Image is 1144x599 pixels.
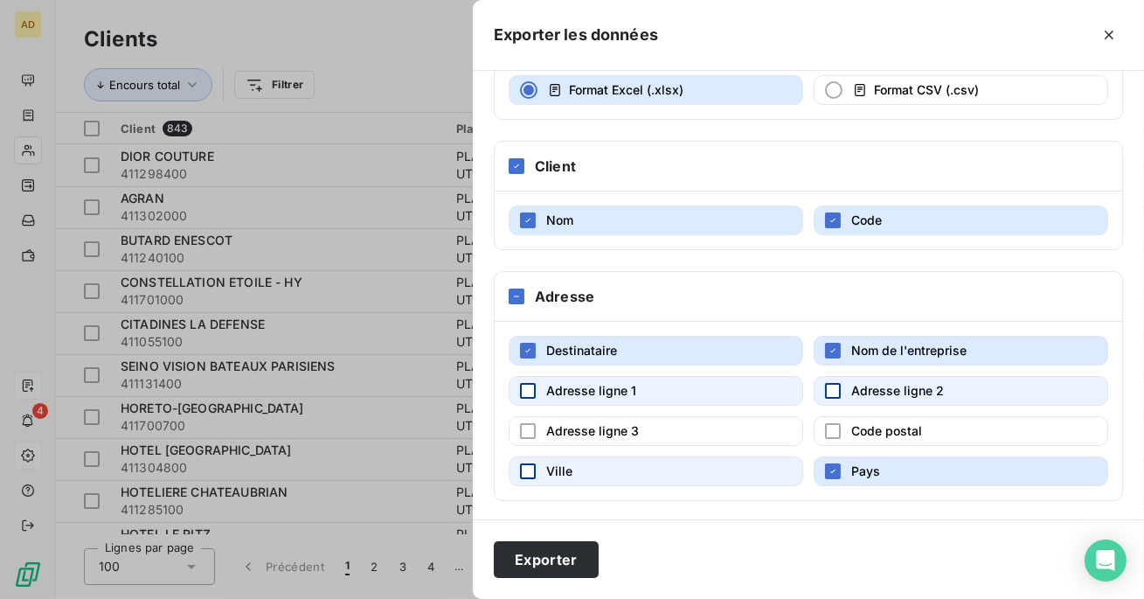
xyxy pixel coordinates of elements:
[509,336,803,366] button: Destinataire
[535,286,594,307] h6: Adresse
[509,416,803,446] button: Adresse ligne 3
[509,75,803,105] button: Format Excel (.xlsx)
[814,456,1108,486] button: Pays
[509,376,803,406] button: Adresse ligne 1
[814,205,1108,235] button: Code
[509,205,803,235] button: Nom
[851,383,944,398] span: Adresse ligne 2
[569,82,683,97] span: Format Excel (.xlsx)
[874,82,979,97] span: Format CSV (.csv)
[546,212,573,227] span: Nom
[851,463,880,478] span: Pays
[546,383,636,398] span: Adresse ligne 1
[814,416,1108,446] button: Code postal
[814,75,1108,105] button: Format CSV (.csv)
[494,541,599,578] button: Exporter
[535,156,576,177] h6: Client
[1085,540,1127,582] div: Open Intercom Messenger
[546,343,617,358] span: Destinataire
[851,212,882,227] span: Code
[509,456,803,486] button: Ville
[546,463,572,478] span: Ville
[494,23,658,47] h5: Exporter les données
[546,423,639,438] span: Adresse ligne 3
[851,343,967,358] span: Nom de l'entreprise
[814,376,1108,406] button: Adresse ligne 2
[814,336,1108,366] button: Nom de l'entreprise
[851,423,922,438] span: Code postal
